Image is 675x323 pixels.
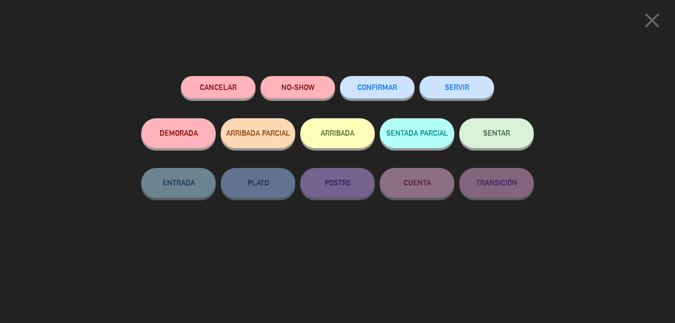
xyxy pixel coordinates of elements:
button: ENTRADA [141,168,216,198]
button: NO-SHOW [260,76,335,98]
button: Cancelar [181,76,255,98]
button: CONFIRMAR [340,76,415,98]
button: ARRIBADA PARCIAL [221,118,295,148]
button: SENTAR [459,118,534,148]
i: close [640,8,665,33]
span: SENTAR [483,129,510,137]
span: CONFIRMAR [357,83,397,91]
button: SERVIR [420,76,494,98]
button: ARRIBADA [300,118,375,148]
button: close [637,7,668,37]
button: SENTADA PARCIAL [380,118,454,148]
button: TRANSICIÓN [459,168,534,198]
button: PLATO [221,168,295,198]
span: ARRIBADA PARCIAL [226,129,290,137]
button: CUENTA [380,168,454,198]
button: DEMORADA [141,118,216,148]
button: POSTRE [300,168,375,198]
